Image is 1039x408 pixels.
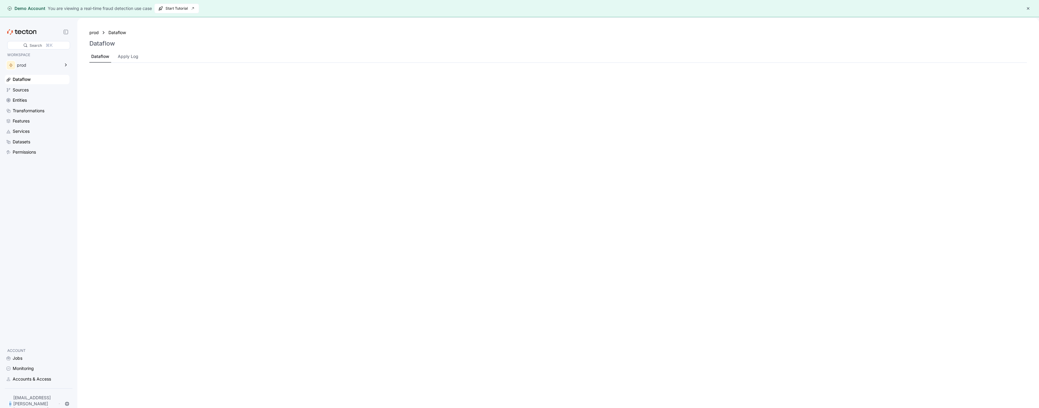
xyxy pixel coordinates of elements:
div: ⌘K [46,42,53,49]
div: prod [17,63,60,67]
p: ACCOUNT [7,348,67,354]
button: Start Tutorial [154,4,199,13]
div: Accounts & Access [13,376,51,382]
div: Dataflow [13,76,31,83]
div: Demo Account [7,5,45,11]
a: Dataflow [5,75,69,84]
a: Transformations [5,106,69,115]
div: Apply Log [118,53,138,60]
a: Permissions [5,148,69,157]
a: Sources [5,85,69,94]
div: Transformations [13,107,44,114]
a: Entities [5,96,69,105]
a: Services [5,127,69,136]
a: Dataflow [108,29,130,36]
a: prod [89,29,99,36]
a: Datasets [5,137,69,146]
div: Search⌘K [7,41,70,49]
a: Monitoring [5,364,69,373]
div: Monitoring [13,365,34,372]
div: Services [13,128,30,135]
div: Datasets [13,139,30,145]
div: Jobs [13,355,22,362]
h3: Dataflow [89,40,115,47]
a: Jobs [5,354,69,363]
div: Search [30,43,42,48]
div: Features [13,118,30,124]
a: Features [5,116,69,126]
div: Permissions [13,149,36,155]
div: Sources [13,87,29,93]
div: D [8,400,12,407]
a: Accounts & Access [5,375,69,384]
p: WORKSPACE [7,52,67,58]
div: Dataflow [91,53,109,60]
div: Entities [13,97,27,104]
div: You are viewing a real-time fraud detection use case [48,5,152,12]
span: Start Tutorial [158,4,195,13]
